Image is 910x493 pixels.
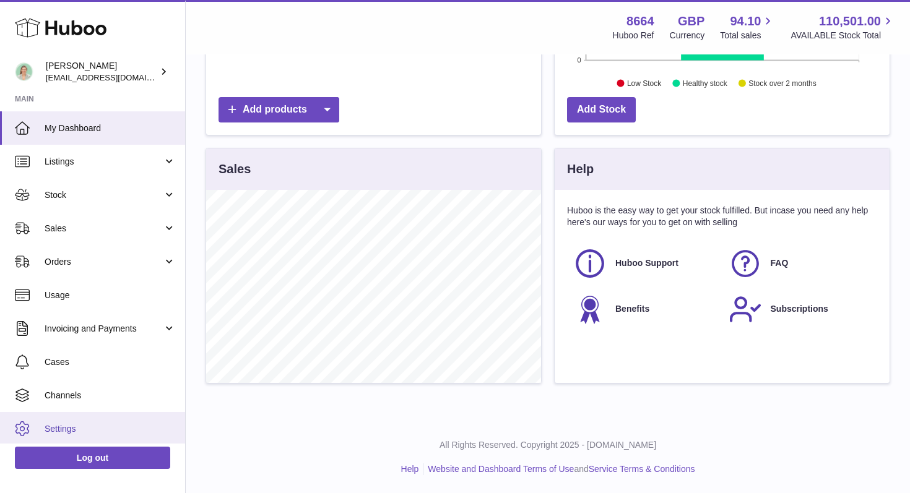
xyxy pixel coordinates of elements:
[45,356,176,368] span: Cases
[613,30,654,41] div: Huboo Ref
[45,323,163,335] span: Invoicing and Payments
[46,60,157,84] div: [PERSON_NAME]
[196,439,900,451] p: All Rights Reserved. Copyright 2025 - [DOMAIN_NAME]
[615,257,678,269] span: Huboo Support
[15,447,170,469] a: Log out
[46,72,182,82] span: [EMAIL_ADDRESS][DOMAIN_NAME]
[791,30,895,41] span: AVAILABLE Stock Total
[45,423,176,435] span: Settings
[423,463,695,475] li: and
[627,79,662,87] text: Low Stock
[626,13,654,30] strong: 8664
[573,247,716,280] a: Huboo Support
[720,30,775,41] span: Total sales
[45,189,163,201] span: Stock
[771,303,828,315] span: Subscriptions
[730,13,761,30] span: 94.10
[45,223,163,234] span: Sales
[45,256,163,268] span: Orders
[567,205,877,228] p: Huboo is the easy way to get your stock fulfilled. But incase you need any help here's our ways f...
[819,13,881,30] span: 110,501.00
[678,13,704,30] strong: GBP
[670,30,705,41] div: Currency
[219,97,339,122] a: Add products
[771,257,789,269] span: FAQ
[573,293,716,326] a: Benefits
[401,464,419,474] a: Help
[683,79,728,87] text: Healthy stock
[729,247,872,280] a: FAQ
[428,464,574,474] a: Website and Dashboard Terms of Use
[219,161,251,178] h3: Sales
[748,79,816,87] text: Stock over 2 months
[720,13,775,41] a: 94.10 Total sales
[791,13,895,41] a: 110,501.00 AVAILABLE Stock Total
[729,293,872,326] a: Subscriptions
[567,161,594,178] h3: Help
[615,303,649,315] span: Benefits
[45,156,163,168] span: Listings
[589,464,695,474] a: Service Terms & Conditions
[45,390,176,401] span: Channels
[45,122,176,134] span: My Dashboard
[15,62,33,81] img: hello@thefacialcuppingexpert.com
[577,56,581,64] text: 0
[567,97,636,122] a: Add Stock
[45,289,176,301] span: Usage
